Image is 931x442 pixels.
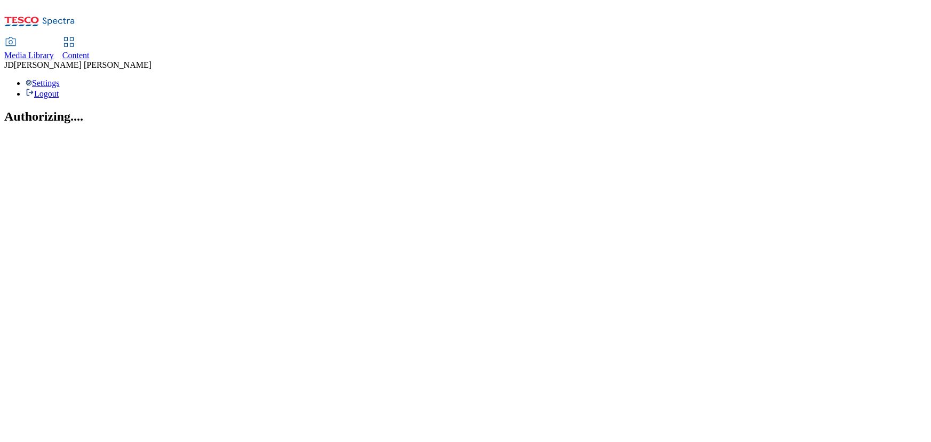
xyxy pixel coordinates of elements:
span: Content [62,51,90,60]
a: Media Library [4,38,54,60]
a: Content [62,38,90,60]
span: JD [4,60,14,69]
a: Logout [26,89,59,98]
span: Media Library [4,51,54,60]
h2: Authorizing.... [4,109,927,124]
a: Settings [26,78,60,88]
span: [PERSON_NAME] [PERSON_NAME] [14,60,152,69]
